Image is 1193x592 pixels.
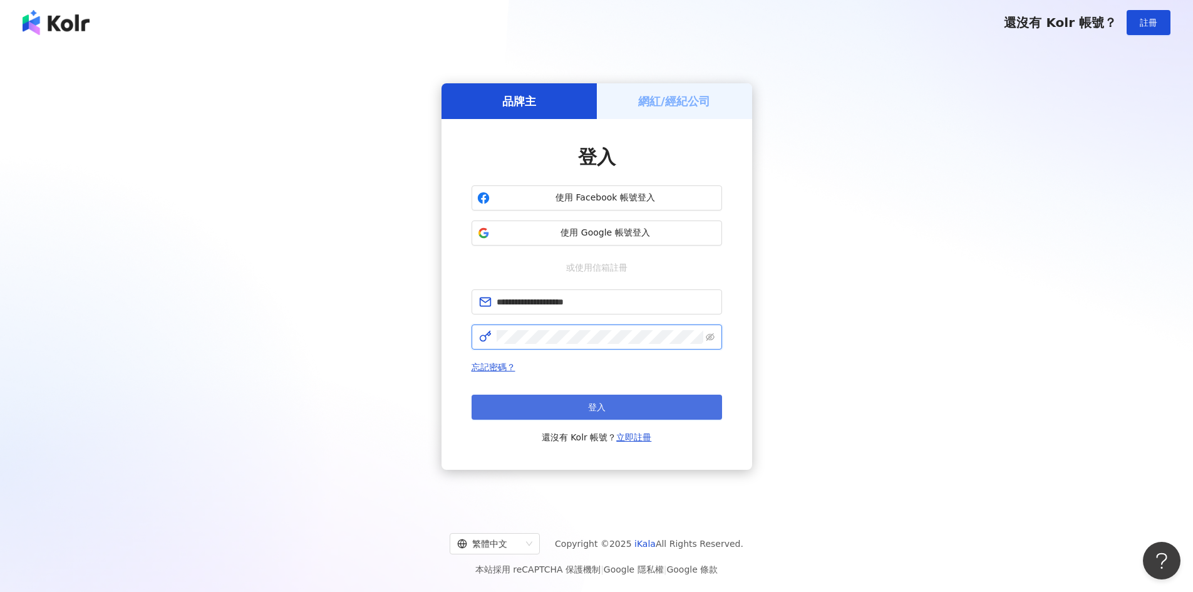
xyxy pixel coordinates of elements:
button: 使用 Facebook 帳號登入 [472,185,722,210]
a: 立即註冊 [616,432,651,442]
button: 登入 [472,395,722,420]
a: iKala [634,539,656,549]
h5: 網紅/經紀公司 [638,93,710,109]
span: 登入 [578,146,616,168]
img: logo [23,10,90,35]
div: 繁體中文 [457,534,521,554]
span: eye-invisible [706,333,715,341]
span: Copyright © 2025 All Rights Reserved. [555,536,743,551]
span: 還沒有 Kolr 帳號？ [1004,15,1117,30]
span: 還沒有 Kolr 帳號？ [542,430,652,445]
span: | [664,564,667,574]
span: 本站採用 reCAPTCHA 保護機制 [475,562,718,577]
a: Google 隱私權 [604,564,664,574]
span: 登入 [588,402,606,412]
span: 使用 Google 帳號登入 [495,227,716,239]
a: 忘記密碼？ [472,362,515,372]
button: 註冊 [1127,10,1170,35]
span: 或使用信箱註冊 [557,261,636,274]
iframe: Help Scout Beacon - Open [1143,542,1180,579]
h5: 品牌主 [502,93,536,109]
span: | [601,564,604,574]
button: 使用 Google 帳號登入 [472,221,722,246]
a: Google 條款 [666,564,718,574]
span: 註冊 [1140,18,1157,28]
span: 使用 Facebook 帳號登入 [495,192,716,204]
